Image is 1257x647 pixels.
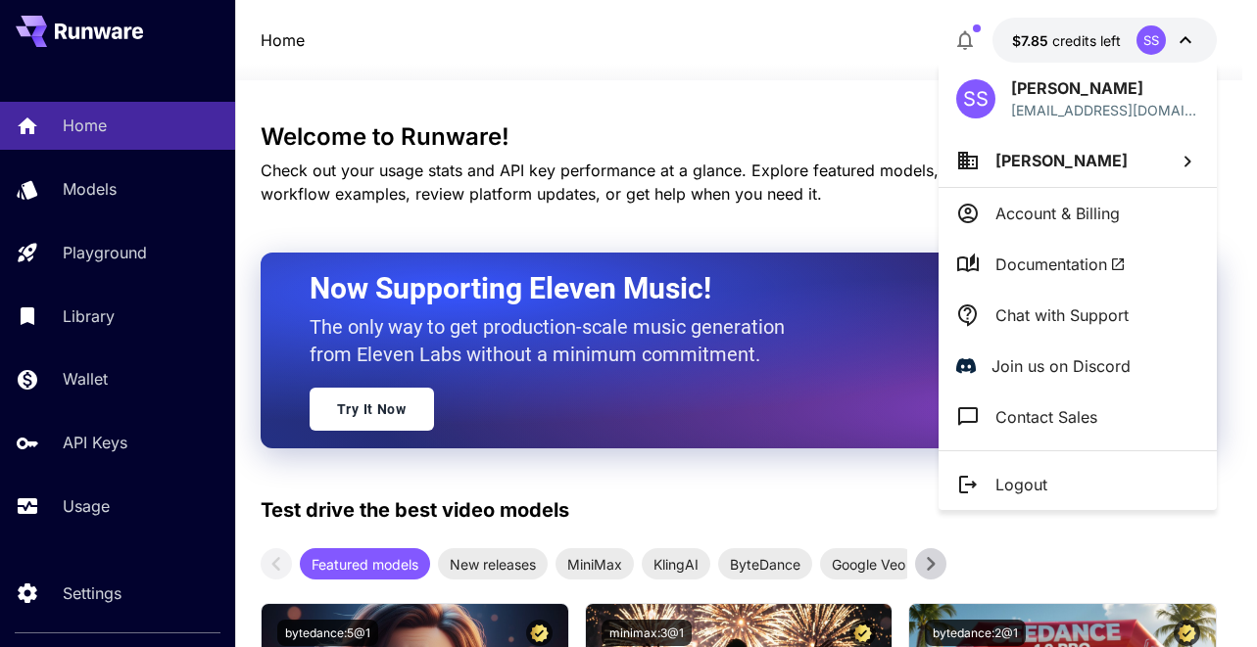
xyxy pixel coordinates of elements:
p: [EMAIL_ADDRESS][DOMAIN_NAME] [1011,100,1199,120]
p: Chat with Support [995,303,1129,327]
span: Documentation [995,253,1126,276]
p: Join us on Discord [991,354,1131,378]
div: SS [956,79,995,118]
p: [PERSON_NAME] [1011,76,1199,100]
button: [PERSON_NAME] [939,134,1217,187]
div: admin@glitr.app [1011,100,1199,120]
p: Contact Sales [995,405,1097,429]
p: Account & Billing [995,202,1120,225]
span: [PERSON_NAME] [995,151,1128,170]
p: Logout [995,473,1047,496]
